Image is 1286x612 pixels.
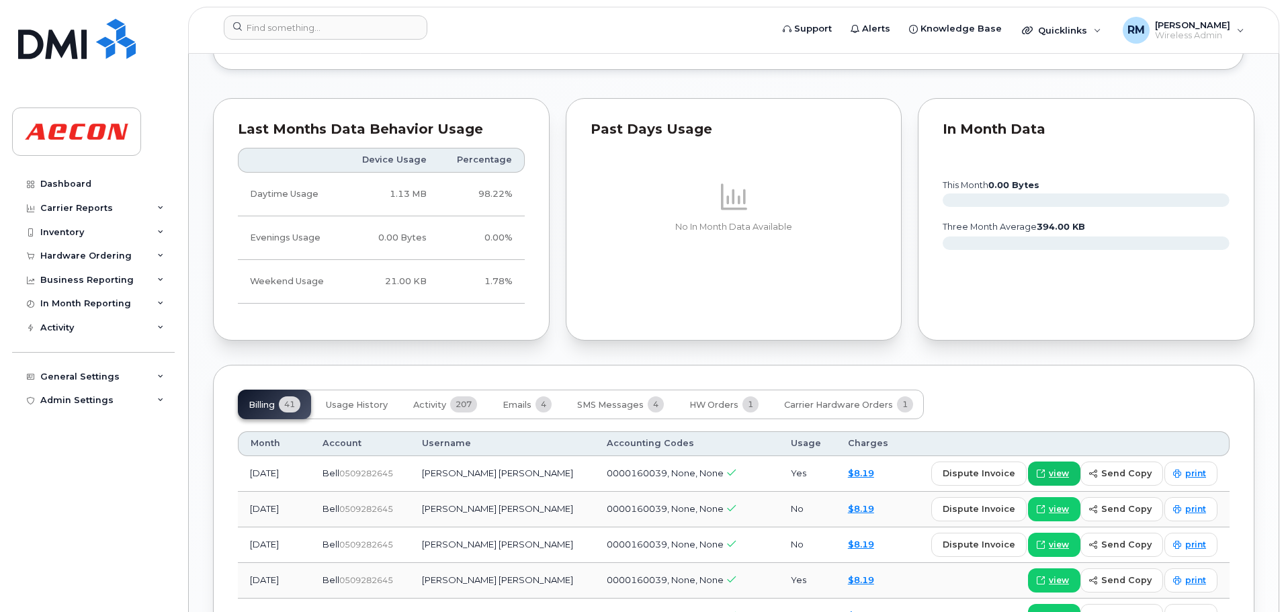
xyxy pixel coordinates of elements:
[439,260,525,304] td: 1.78%
[931,462,1027,486] button: dispute invoice
[779,527,836,563] td: No
[238,260,343,304] td: Weekend Usage
[1028,568,1080,593] a: view
[1080,568,1163,593] button: send copy
[742,396,759,412] span: 1
[1101,467,1152,480] span: send copy
[931,497,1027,521] button: dispute invoice
[410,456,594,492] td: [PERSON_NAME] [PERSON_NAME]
[450,396,477,412] span: 207
[848,468,874,478] a: $8.19
[943,467,1015,480] span: dispute invoice
[591,221,877,233] p: No In Month Data Available
[1028,533,1080,557] a: view
[323,503,339,514] span: Bell
[343,148,439,172] th: Device Usage
[339,468,393,478] span: 0509282645
[1164,497,1217,521] a: print
[900,15,1011,42] a: Knowledge Base
[413,400,446,410] span: Activity
[326,400,388,410] span: Usage History
[779,431,836,455] th: Usage
[439,173,525,216] td: 98.22%
[323,468,339,478] span: Bell
[1049,503,1069,515] span: view
[1164,462,1217,486] a: print
[503,400,531,410] span: Emails
[238,431,310,455] th: Month
[836,431,904,455] th: Charges
[238,456,310,492] td: [DATE]
[1185,539,1206,551] span: print
[1155,19,1230,30] span: [PERSON_NAME]
[339,504,393,514] span: 0509282645
[238,260,525,304] tr: Friday from 6:00pm to Monday 8:00am
[607,468,724,478] span: 0000160039, None, None
[1080,462,1163,486] button: send copy
[535,396,552,412] span: 4
[343,260,439,304] td: 21.00 KB
[238,216,525,260] tr: Weekdays from 6:00pm to 8:00am
[988,180,1039,190] tspan: 0.00 Bytes
[577,400,644,410] span: SMS Messages
[841,15,900,42] a: Alerts
[689,400,738,410] span: HW Orders
[1127,22,1145,38] span: RM
[224,15,427,40] input: Find something...
[931,533,1027,557] button: dispute invoice
[1080,497,1163,521] button: send copy
[1037,222,1085,232] tspan: 394.00 KB
[1113,17,1254,44] div: Robyn Morgan
[1155,30,1230,41] span: Wireless Admin
[1101,538,1152,551] span: send copy
[794,22,832,36] span: Support
[410,492,594,527] td: [PERSON_NAME] [PERSON_NAME]
[848,539,874,550] a: $8.19
[339,539,393,550] span: 0509282645
[773,15,841,42] a: Support
[920,22,1002,36] span: Knowledge Base
[1185,503,1206,515] span: print
[591,123,877,136] div: Past Days Usage
[238,123,525,136] div: Last Months Data Behavior Usage
[897,396,913,412] span: 1
[1164,533,1217,557] a: print
[607,574,724,585] span: 0000160039, None, None
[943,502,1015,515] span: dispute invoice
[238,527,310,563] td: [DATE]
[779,456,836,492] td: Yes
[323,574,339,585] span: Bell
[848,574,874,585] a: $8.19
[323,539,339,550] span: Bell
[343,173,439,216] td: 1.13 MB
[1013,17,1111,44] div: Quicklinks
[862,22,890,36] span: Alerts
[648,396,664,412] span: 4
[238,173,343,216] td: Daytime Usage
[1101,502,1152,515] span: send copy
[779,563,836,599] td: Yes
[1028,462,1080,486] a: view
[238,216,343,260] td: Evenings Usage
[410,563,594,599] td: [PERSON_NAME] [PERSON_NAME]
[1049,468,1069,480] span: view
[1080,533,1163,557] button: send copy
[439,216,525,260] td: 0.00%
[607,503,724,514] span: 0000160039, None, None
[779,492,836,527] td: No
[410,527,594,563] td: [PERSON_NAME] [PERSON_NAME]
[238,492,310,527] td: [DATE]
[343,216,439,260] td: 0.00 Bytes
[1164,568,1217,593] a: print
[607,539,724,550] span: 0000160039, None, None
[1101,574,1152,586] span: send copy
[410,431,594,455] th: Username
[1038,25,1087,36] span: Quicklinks
[942,180,1039,190] text: this month
[943,538,1015,551] span: dispute invoice
[1049,574,1069,586] span: view
[943,123,1230,136] div: In Month Data
[942,222,1085,232] text: three month average
[1028,497,1080,521] a: view
[339,575,393,585] span: 0509282645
